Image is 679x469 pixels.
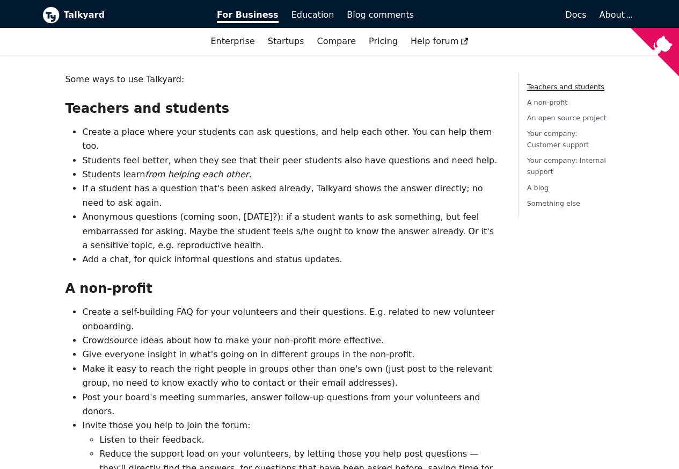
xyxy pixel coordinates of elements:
[411,36,469,46] span: Help forum
[527,83,604,91] a: Teachers and students
[527,156,606,176] a: Your company: Internal support
[42,6,60,24] img: Talkyard logo
[99,433,500,447] li: Listen to their feedback.
[204,32,261,50] a: Enterprise
[82,210,500,252] li: Anonymous questions (coming soon, [DATE]?): if a student wants to ask something, but feel embarra...
[285,6,341,24] a: Education
[64,8,202,22] b: Talkyard
[82,252,500,266] li: Add a chat, for quick informal questions and status updates.
[82,334,500,348] li: Crowdsource ideas about how to make your non-profit more effective.
[527,114,607,122] a: An open source project
[82,391,500,419] li: Post your board's meeting summaries, answer follow-up questions from your volunteers and donors.
[82,168,500,182] li: Students learn .
[82,154,500,168] li: Students feel better, when they see that their peer students also have questions and need help.
[82,182,500,210] li: If a student has a question that's been asked already, Talkyard shows the answer directly; no nee...
[145,169,249,179] em: from helping each other
[565,10,586,20] span: Docs
[340,6,420,24] a: Blog comments
[404,32,475,50] a: Help forum
[65,100,500,117] h2: Teachers and students
[210,6,285,24] a: For Business
[347,10,414,20] span: Blog comments
[362,32,404,50] a: Pricing
[82,125,500,154] li: Create a place where your students can ask questions, and help each other. You can help them too.
[42,6,202,24] a: Talkyard logoTalkyard
[527,129,589,149] a: Your company: Customer support
[82,348,500,362] li: Give everyone insight in what's going on in different groups in the non-profit.
[600,10,631,20] a: About
[317,36,356,46] a: Compare
[527,98,568,106] a: A non-profit
[82,305,500,334] li: Create a self-building FAQ for your volunteers and their questions. E.g. related to new volunteer...
[420,6,593,24] a: Docs
[217,10,279,23] span: For Business
[65,280,500,297] h2: A non-profit
[291,10,334,20] span: Education
[82,362,500,391] li: Make it easy to reach the right people in groups other than one's own (just post to the relevant ...
[527,184,549,192] a: A blog
[261,32,311,50] a: Startups
[527,199,580,207] a: Something else
[65,73,500,86] p: Some ways to use Talkyard:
